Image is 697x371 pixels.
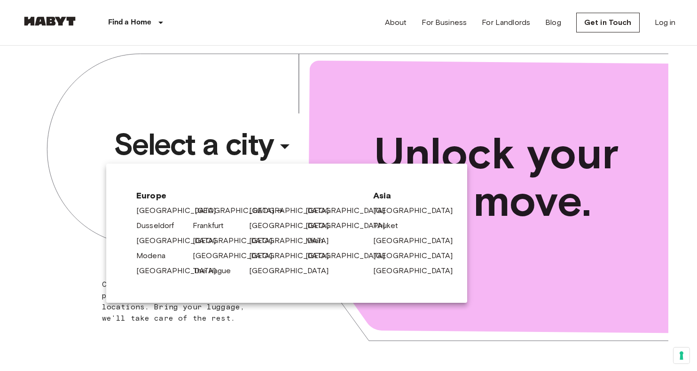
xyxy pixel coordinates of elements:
a: [GEOGRAPHIC_DATA] [373,250,462,261]
a: [GEOGRAPHIC_DATA] [136,205,226,216]
span: Europe [136,190,358,201]
a: Phuket [373,220,407,231]
a: [GEOGRAPHIC_DATA] [249,205,338,216]
a: [GEOGRAPHIC_DATA] [249,220,338,231]
a: [GEOGRAPHIC_DATA] [136,265,226,276]
a: [GEOGRAPHIC_DATA] [305,205,395,216]
a: [GEOGRAPHIC_DATA] [305,250,395,261]
a: [GEOGRAPHIC_DATA] [195,205,284,216]
a: [GEOGRAPHIC_DATA] [373,235,462,246]
a: [GEOGRAPHIC_DATA] [193,235,282,246]
a: Modena [136,250,175,261]
a: Dusseldorf [136,220,184,231]
a: [GEOGRAPHIC_DATA] [249,265,338,276]
a: [GEOGRAPHIC_DATA] [373,265,462,276]
a: [GEOGRAPHIC_DATA] [249,250,338,261]
a: The Hague [193,265,240,276]
a: [GEOGRAPHIC_DATA] [305,220,395,231]
button: Your consent preferences for tracking technologies [674,347,689,363]
a: [GEOGRAPHIC_DATA] [373,205,462,216]
a: [GEOGRAPHIC_DATA] [249,235,338,246]
span: Asia [373,190,437,201]
a: Milan [305,235,333,246]
a: Frankfurt [193,220,233,231]
a: [GEOGRAPHIC_DATA] [193,250,282,261]
a: [GEOGRAPHIC_DATA] [136,235,226,246]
